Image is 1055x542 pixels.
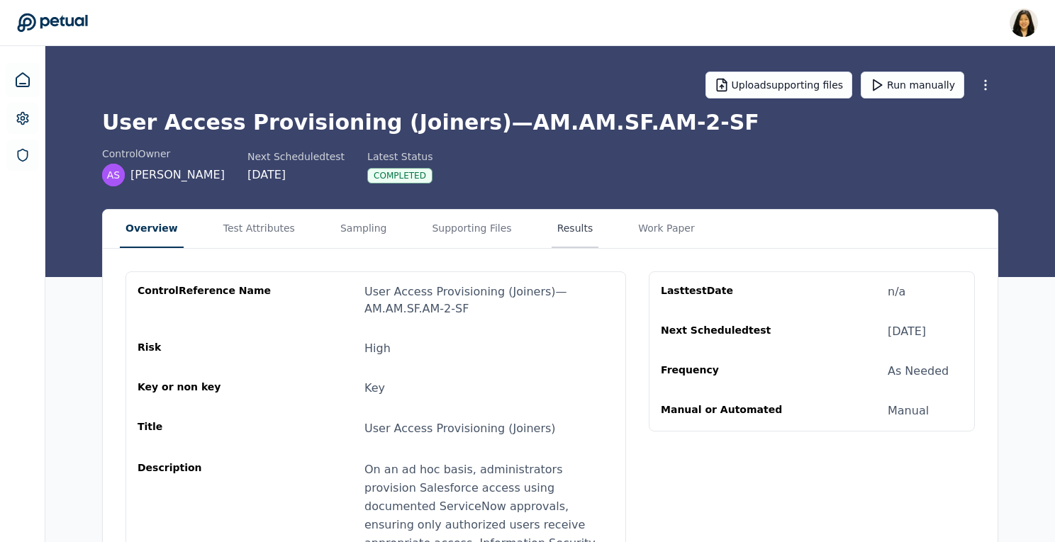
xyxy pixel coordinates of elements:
[367,168,432,184] div: Completed
[102,110,998,135] h1: User Access Provisioning (Joiners) — AM.AM.SF.AM-2-SF
[364,380,385,397] div: Key
[661,283,797,300] div: Last test Date
[1010,9,1038,37] img: Renee Park
[138,340,274,357] div: Risk
[364,422,556,435] span: User Access Provisioning (Joiners)
[120,210,184,248] button: Overview
[364,340,391,357] div: High
[888,323,926,340] div: [DATE]
[632,210,700,248] button: Work Paper
[705,72,853,98] button: Uploadsupporting files
[367,149,432,164] div: Latest Status
[888,363,949,380] div: As Needed
[973,72,998,98] button: More Options
[661,323,797,340] div: Next Scheduled test
[247,166,345,184] div: [DATE]
[247,149,345,164] div: Next Scheduled test
[138,380,274,397] div: Key or non key
[138,419,274,438] div: Title
[552,210,599,248] button: Results
[6,63,40,97] a: Dashboard
[130,166,225,184] span: [PERSON_NAME]
[661,363,797,380] div: Frequency
[335,210,393,248] button: Sampling
[888,283,905,300] div: n/a
[102,147,225,161] div: control Owner
[7,140,38,171] a: SOC 1 Reports
[861,72,964,98] button: Run manually
[888,402,929,419] div: Manual
[426,210,517,248] button: Supporting Files
[7,103,38,134] a: Settings
[17,13,88,33] a: Go to Dashboard
[364,283,614,317] div: User Access Provisioning (Joiners) — AM.AM.SF.AM-2-SF
[107,168,120,182] span: AS
[138,283,274,317] div: control Reference Name
[218,210,301,248] button: Test Attributes
[661,402,797,419] div: Manual or Automated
